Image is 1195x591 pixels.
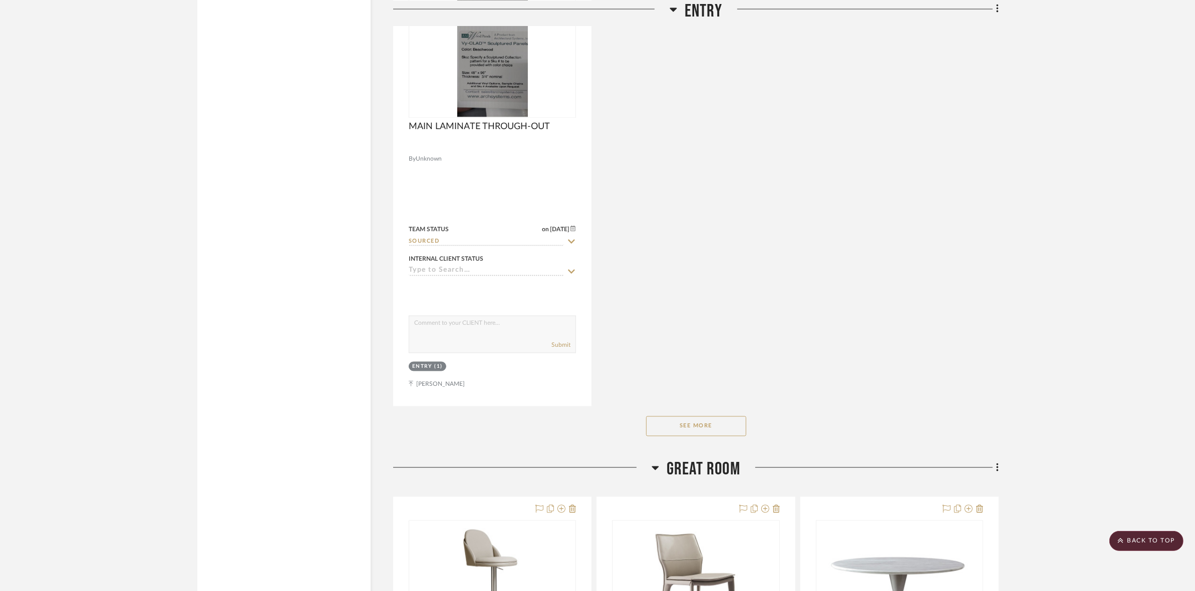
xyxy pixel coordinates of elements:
div: Internal Client Status [409,254,483,263]
span: Unknown [416,154,442,164]
scroll-to-top-button: BACK TO TOP [1109,531,1183,551]
div: (1) [435,363,443,371]
span: By [409,154,416,164]
button: See More [646,416,746,436]
span: [DATE] [549,226,570,233]
div: Team Status [409,225,449,234]
input: Type to Search… [409,267,564,276]
span: Great Room [667,459,740,480]
input: Type to Search… [409,237,564,247]
button: Submit [551,341,570,350]
span: MAIN LAMINATE THROUGH-OUT [409,121,550,132]
span: on [542,226,549,232]
div: ENTRY [412,363,432,371]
